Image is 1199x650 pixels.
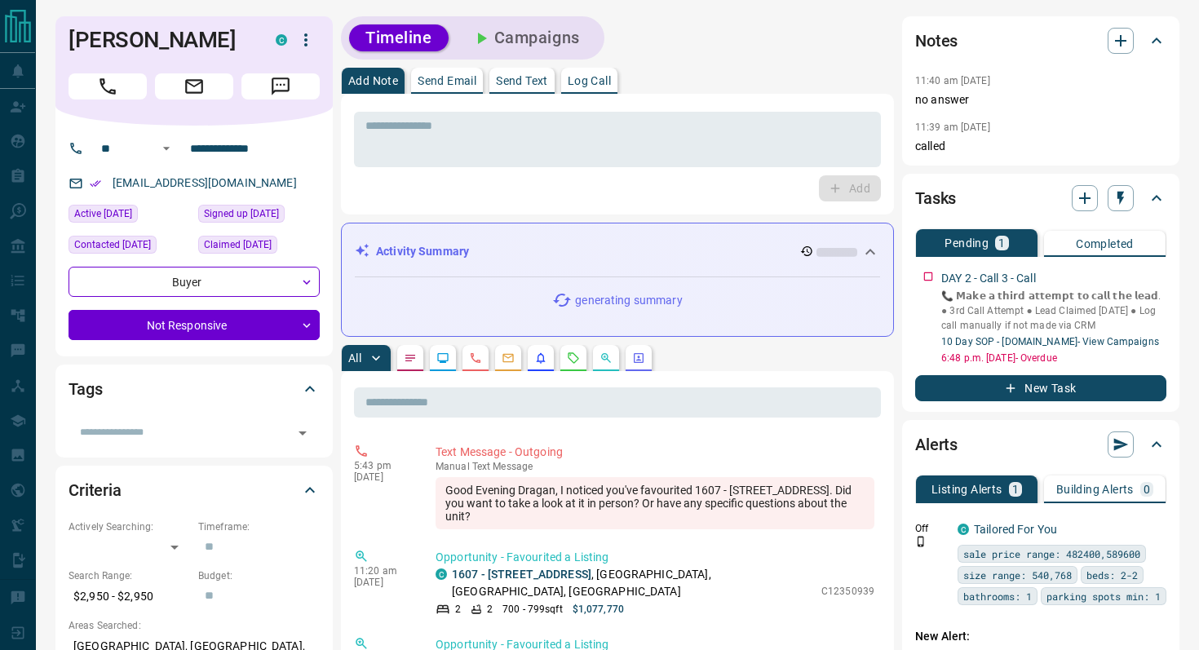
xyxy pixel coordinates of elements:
p: 2 [487,602,493,617]
p: Timeframe: [198,520,320,534]
span: Signed up [DATE] [204,206,279,222]
div: Criteria [69,471,320,510]
p: 11:39 am [DATE] [915,122,990,133]
span: Contacted [DATE] [74,237,151,253]
p: 1 [1012,484,1019,495]
p: $1,077,770 [573,602,624,617]
svg: Lead Browsing Activity [436,352,449,365]
button: Timeline [349,24,449,51]
div: condos.ca [436,568,447,580]
p: Building Alerts [1056,484,1134,495]
p: 11:20 am [354,565,411,577]
p: Add Note [348,75,398,86]
div: Sat Sep 13 2025 [69,205,190,228]
p: $2,950 - $2,950 [69,583,190,610]
p: New Alert: [915,628,1166,645]
p: Off [915,521,948,536]
h2: Notes [915,28,958,54]
button: Campaigns [455,24,596,51]
p: Areas Searched: [69,618,320,633]
p: Send Text [496,75,548,86]
div: Tags [69,369,320,409]
p: All [348,352,361,364]
svg: Calls [469,352,482,365]
p: 11:40 am [DATE] [915,75,990,86]
p: 0 [1144,484,1150,495]
svg: Agent Actions [632,352,645,365]
div: condos.ca [958,524,969,535]
p: no answer [915,91,1166,108]
p: 2 [455,602,461,617]
span: beds: 2-2 [1086,567,1138,583]
div: Alerts [915,425,1166,464]
svg: Email Verified [90,178,101,189]
div: Sun Aug 10 2025 [198,236,320,259]
div: condos.ca [276,34,287,46]
span: manual [436,461,470,472]
button: Open [157,139,176,158]
span: Active [DATE] [74,206,132,222]
p: 700 - 799 sqft [502,602,562,617]
p: Opportunity - Favourited a Listing [436,549,874,566]
p: [DATE] [354,577,411,588]
p: Text Message - Outgoing [436,444,874,461]
span: Claimed [DATE] [204,237,272,253]
p: , [GEOGRAPHIC_DATA], [GEOGRAPHIC_DATA], [GEOGRAPHIC_DATA] [452,566,813,600]
a: 10 Day SOP - [DOMAIN_NAME]- View Campaigns [941,336,1159,347]
div: Good Evening Dragan, I noticed you've favourited 1607 - [STREET_ADDRESS]. Did you want to take a ... [436,477,874,529]
div: Activity Summary [355,237,880,267]
p: Completed [1076,238,1134,250]
p: Log Call [568,75,611,86]
svg: Opportunities [599,352,613,365]
span: sale price range: 482400,589600 [963,546,1140,562]
h2: Alerts [915,431,958,458]
div: Tasks [915,179,1166,218]
p: 6:48 p.m. [DATE] - Overdue [941,351,1166,365]
p: Text Message [436,461,874,472]
p: 5:43 pm [354,460,411,471]
span: Email [155,73,233,99]
p: called [915,138,1166,155]
div: Sat Sep 13 2025 [69,236,190,259]
h1: [PERSON_NAME] [69,27,251,53]
p: Actively Searching: [69,520,190,534]
p: Activity Summary [376,243,469,260]
h2: Criteria [69,477,122,503]
h2: Tasks [915,185,956,211]
p: Budget: [198,568,320,583]
p: generating summary [575,292,682,309]
svg: Notes [404,352,417,365]
h2: Tags [69,376,102,402]
p: 1 [998,237,1005,249]
svg: Emails [502,352,515,365]
p: [DATE] [354,471,411,483]
p: C12350939 [821,584,874,599]
div: Notes [915,21,1166,60]
span: bathrooms: 1 [963,588,1032,604]
button: New Task [915,375,1166,401]
span: Message [241,73,320,99]
button: Open [291,422,314,444]
p: DAY 2 - Call 3 - Call [941,270,1036,287]
a: [EMAIL_ADDRESS][DOMAIN_NAME] [113,176,297,189]
p: Listing Alerts [931,484,1002,495]
p: 📞 𝗠𝗮𝗸𝗲 𝗮 𝘁𝗵𝗶𝗿𝗱 𝗮𝘁𝘁𝗲𝗺𝗽𝘁 𝘁𝗼 𝗰𝗮𝗹𝗹 𝘁𝗵𝗲 𝗹𝗲𝗮𝗱. ● 3rd Call Attempt ● Lead Claimed [DATE] ● Log call manu... [941,289,1166,333]
div: Not Responsive [69,310,320,340]
p: Pending [945,237,989,249]
svg: Push Notification Only [915,536,927,547]
svg: Listing Alerts [534,352,547,365]
div: Buyer [69,267,320,297]
span: Call [69,73,147,99]
div: Sun Aug 10 2025 [198,205,320,228]
p: Search Range: [69,568,190,583]
span: size range: 540,768 [963,567,1072,583]
a: Tailored For You [974,523,1057,536]
a: 1607 - [STREET_ADDRESS] [452,568,591,581]
span: parking spots min: 1 [1046,588,1161,604]
p: Send Email [418,75,476,86]
svg: Requests [567,352,580,365]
